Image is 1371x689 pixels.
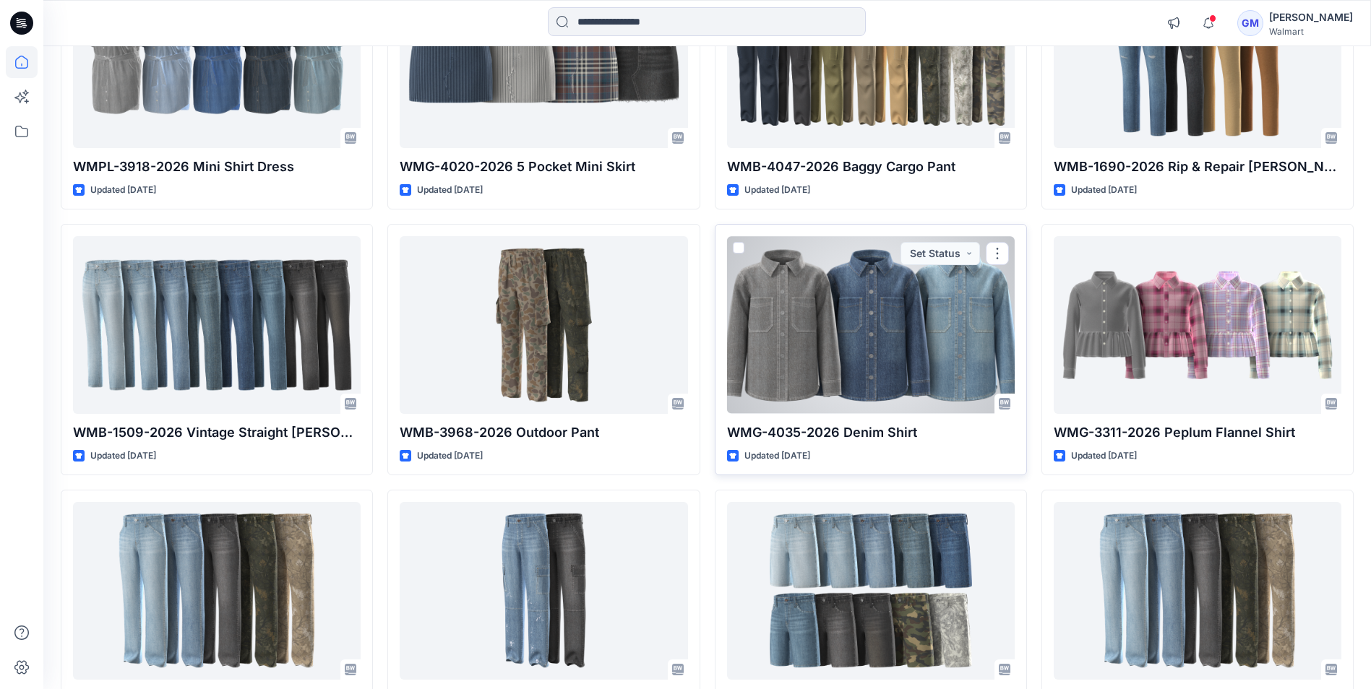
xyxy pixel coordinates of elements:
p: WMG-3311-2026 Peplum Flannel Shirt [1054,422,1341,443]
div: GM [1237,10,1263,36]
a: WMB-3972-2026 Easy Carpenter Loose Fit [1054,502,1341,679]
div: [PERSON_NAME] [1269,9,1353,26]
a: WMB-4013-2026 5 Pkt Baggy Short [727,502,1015,679]
div: Walmart [1269,26,1353,37]
p: Updated [DATE] [417,448,483,464]
a: WMB-1509-2026 Vintage Straight Jean [73,236,361,413]
p: Updated [DATE] [417,183,483,198]
p: WMG-4035-2026 Denim Shirt [727,422,1015,443]
p: Updated [DATE] [90,183,156,198]
a: WMG-4035-2026 Denim Shirt [727,236,1015,413]
a: WMG-3311-2026 Peplum Flannel Shirt [1054,236,1341,413]
p: Updated [DATE] [1071,448,1137,464]
p: WMB-1509-2026 Vintage Straight [PERSON_NAME] [73,422,361,443]
p: Updated [DATE] [1071,183,1137,198]
a: WMB-3972-2026 Easy Carpenter Loose Fit [73,502,361,679]
p: WMPL-3918-2026 Mini Shirt Dress [73,157,361,177]
p: Updated [DATE] [90,448,156,464]
a: WMB-4014-2026 Baggy Cargo Jean [400,502,687,679]
p: Updated [DATE] [744,448,810,464]
p: Updated [DATE] [744,183,810,198]
p: WMG-4020-2026 5 Pocket Mini Skirt [400,157,687,177]
p: WMB-3968-2026 Outdoor Pant [400,422,687,443]
a: WMB-3968-2026 Outdoor Pant [400,236,687,413]
p: WMB-1690-2026 Rip & Repair [PERSON_NAME] [1054,157,1341,177]
p: WMB-4047-2026 Baggy Cargo Pant [727,157,1015,177]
